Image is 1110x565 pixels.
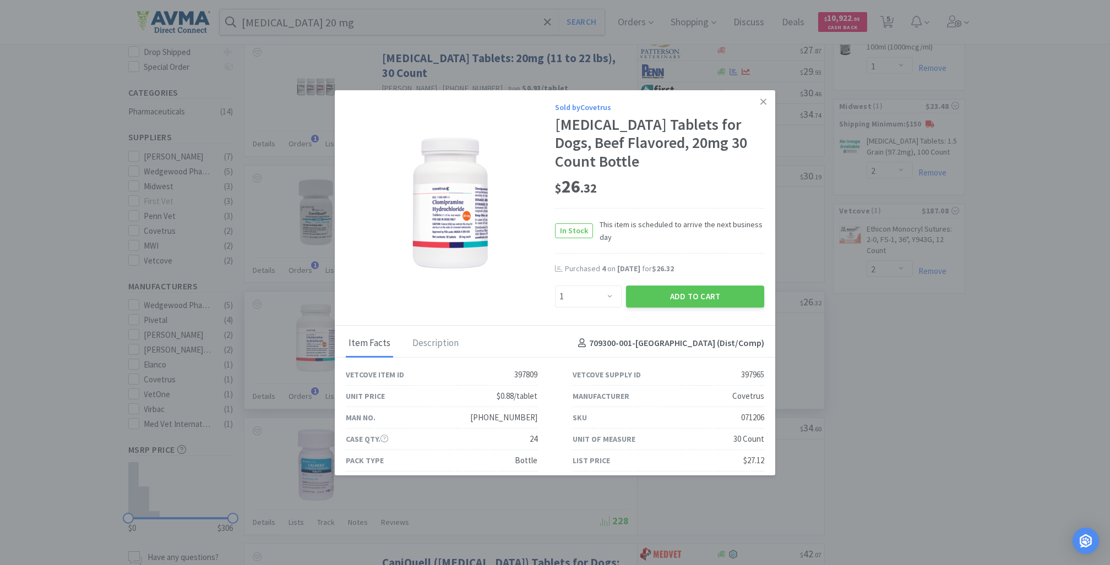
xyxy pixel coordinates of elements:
div: 397809 [514,368,537,381]
span: In Stock [556,224,592,238]
span: . 32 [580,180,597,196]
h4: 709300-001 - [GEOGRAPHIC_DATA] (Dist/Comp) [574,336,764,350]
div: List Price [573,454,610,467]
div: Purchased on for [565,264,764,275]
img: e41863447392422eae245985e77f3b7f_397965.png [409,135,493,273]
span: This item is scheduled to arrive the next business day [593,218,764,243]
button: Add to Cart [626,286,764,308]
div: Covetrus [732,390,764,403]
div: Vetcove Item ID [346,369,404,381]
span: 4 [602,264,606,273]
div: Man No. [346,412,376,424]
div: SKU [573,412,587,424]
span: 26 [555,175,597,198]
div: Sold by Covetrus [555,101,764,113]
span: $26.32 [652,264,674,273]
div: 24 [530,432,537,446]
div: Description [410,330,461,358]
div: [PHONE_NUMBER] [470,411,537,424]
div: Vetcove Supply ID [573,369,641,381]
div: Item Facts [346,330,393,358]
div: Bottle [515,454,537,467]
div: $27.12 [743,454,764,467]
span: $ [555,180,562,196]
div: Manufacturer [573,390,629,402]
div: Open Intercom Messenger [1073,528,1099,554]
span: [DATE] [617,264,640,273]
div: [MEDICAL_DATA] Tablets for Dogs, Beef Flavored, 20mg 30 Count Bottle [555,116,764,171]
div: Unit of Measure [573,433,635,445]
div: Unit Price [346,390,385,402]
div: 397965 [741,368,764,381]
div: $0.88/tablet [497,390,537,403]
div: 30 Count [733,432,764,446]
div: 071206 [741,411,764,424]
div: Case Qty. [346,433,388,445]
div: Pack Type [346,454,384,467]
